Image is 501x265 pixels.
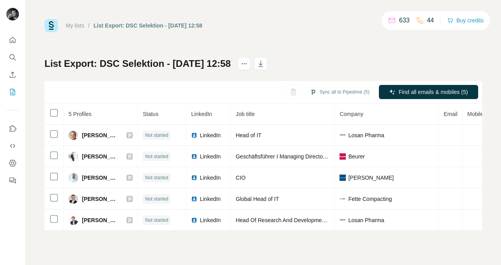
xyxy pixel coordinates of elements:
[348,174,393,182] span: [PERSON_NAME]
[236,175,245,181] span: CIO
[66,22,84,29] a: My lists
[191,196,197,202] img: LinkedIn logo
[236,196,279,202] span: Global Head of IT
[191,175,197,181] img: LinkedIn logo
[82,174,119,182] span: [PERSON_NAME]
[69,173,78,182] img: Avatar
[6,33,19,47] button: Quick start
[6,139,19,153] button: Use Surfe API
[443,111,457,117] span: Email
[447,15,484,26] button: Buy credits
[145,195,168,202] span: Not started
[94,22,202,29] div: List Export: DSC Selektion - [DATE] 12:58
[145,174,168,181] span: Not started
[88,22,90,29] li: /
[82,195,119,203] span: [PERSON_NAME]
[69,194,78,204] img: Avatar
[236,217,336,223] span: Head Of Research And Development NB
[340,175,346,181] img: company-logo
[82,216,119,224] span: [PERSON_NAME]
[340,153,346,160] img: company-logo
[340,217,346,223] img: company-logo
[45,57,231,70] h1: List Export: DSC Selektion - [DATE] 12:58
[69,152,78,161] img: Avatar
[348,131,384,139] span: Losan Pharma
[6,85,19,99] button: My lists
[348,195,392,203] span: Fette Compacting
[200,195,221,203] span: LinkedIn
[6,68,19,82] button: Enrich CSV
[6,8,19,20] img: Avatar
[69,215,78,225] img: Avatar
[348,216,384,224] span: Losan Pharma
[191,111,212,117] span: LinkedIn
[200,174,221,182] span: LinkedIn
[6,121,19,136] button: Use Surfe on LinkedIn
[379,85,478,99] button: Find all emails & mobiles (5)
[427,16,434,25] p: 44
[191,153,197,160] img: LinkedIn logo
[145,153,168,160] span: Not started
[236,153,390,160] span: Geschäftsführer I Managing Director I Chief Commercial Officer
[69,131,78,140] img: Avatar
[348,153,365,160] span: Beurer
[467,111,483,117] span: Mobile
[200,216,221,224] span: LinkedIn
[69,111,91,117] span: 5 Profiles
[82,131,119,139] span: [PERSON_NAME]
[399,16,410,25] p: 633
[191,217,197,223] img: LinkedIn logo
[6,173,19,188] button: Feedback
[340,111,363,117] span: Company
[340,132,346,138] img: company-logo
[236,111,254,117] span: Job title
[6,50,19,64] button: Search
[304,86,375,98] button: Sync all to Pipedrive (5)
[6,156,19,170] button: Dashboard
[82,153,119,160] span: [PERSON_NAME]
[238,57,250,70] button: actions
[191,132,197,138] img: LinkedIn logo
[200,131,221,139] span: LinkedIn
[200,153,221,160] span: LinkedIn
[143,111,158,117] span: Status
[145,217,168,224] span: Not started
[45,19,58,32] img: Surfe Logo
[340,196,346,202] img: company-logo
[145,132,168,139] span: Not started
[399,88,468,96] span: Find all emails & mobiles (5)
[236,132,261,138] span: Head of IT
